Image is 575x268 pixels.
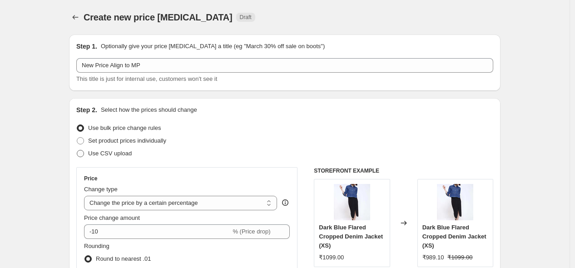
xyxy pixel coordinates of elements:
span: Dark Blue Flared Cropped Denim Jacket (XS) [319,224,383,249]
input: 30% off holiday sale [76,58,493,73]
span: Price change amount [84,214,140,221]
span: Set product prices individually [88,137,166,144]
span: Use bulk price change rules [88,124,161,131]
h6: STOREFRONT EXAMPLE [314,167,493,174]
div: ₹989.10 [422,253,444,262]
span: Use CSV upload [88,150,132,157]
span: Change type [84,186,118,193]
div: ₹1099.00 [319,253,344,262]
p: Select how the prices should change [101,105,197,114]
button: Price change jobs [69,11,82,24]
h2: Step 2. [76,105,97,114]
h2: Step 1. [76,42,97,51]
span: Draft [240,14,252,21]
span: Rounding [84,243,109,249]
div: help [281,198,290,207]
span: Round to nearest .01 [96,255,151,262]
span: This title is just for internal use, customers won't see it [76,75,217,82]
img: F_03_IMG0089-_1080-x-1618_80x.jpg [334,184,370,220]
input: -15 [84,224,231,239]
h3: Price [84,175,97,182]
p: Optionally give your price [MEDICAL_DATA] a title (eg "March 30% off sale on boots") [101,42,325,51]
img: F_03_IMG0089-_1080-x-1618_80x.jpg [437,184,473,220]
span: Create new price [MEDICAL_DATA] [84,12,233,22]
strike: ₹1099.00 [447,253,472,262]
span: Dark Blue Flared Cropped Denim Jacket (XS) [422,224,486,249]
span: % (Price drop) [233,228,270,235]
